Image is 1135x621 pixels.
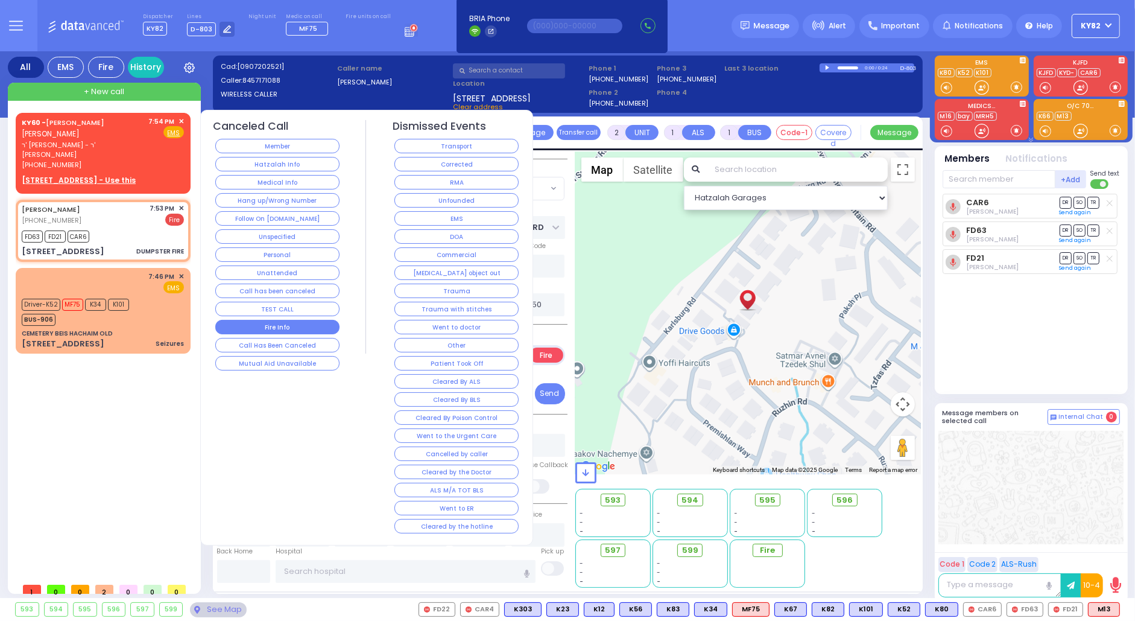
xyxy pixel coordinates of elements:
div: SHULEM ZVI WIESENFELD [737,276,758,313]
span: - [657,577,660,586]
button: Internal Chat 0 [1048,409,1120,425]
span: Internal Chat [1059,413,1104,421]
label: Lines [187,13,235,21]
span: [PERSON_NAME] [22,129,80,139]
button: Patient Took Off [394,356,519,371]
button: ALS [682,125,715,140]
span: DR [1060,252,1072,264]
div: K80 [925,602,958,617]
span: D-803 [187,22,216,36]
span: ✕ [179,203,184,214]
label: Hospital [276,547,302,556]
button: Code 1 [938,557,966,572]
button: Mutual Aid Unavailable [215,356,340,371]
img: red-radio-icon.svg [969,607,975,613]
span: FD63 [22,231,43,243]
label: EMS [935,60,1029,66]
button: Hatzalah Info [215,157,340,171]
button: Corrected [394,157,519,171]
span: Phone 2 [589,88,653,98]
div: K52 [888,602,920,617]
img: Logo [48,18,128,33]
img: red-radio-icon.svg [424,607,430,613]
div: 0:00 [864,61,875,75]
div: [STREET_ADDRESS] [22,338,104,350]
div: M13 [1088,602,1120,617]
div: ALS [732,602,770,617]
div: BLS [925,602,958,617]
button: Notifications [1006,152,1068,166]
img: red-radio-icon.svg [1012,607,1018,613]
span: EMS [163,281,184,293]
span: - [812,518,815,527]
a: MRH5 [974,112,997,121]
span: KY60 - [22,118,46,127]
span: 597 [605,544,621,556]
button: Code-1 [776,125,812,140]
span: 0 [47,585,65,594]
div: 0:24 [877,61,888,75]
a: bay [956,112,973,121]
span: MF75 [299,24,317,33]
span: - [735,527,738,536]
span: [STREET_ADDRESS] [453,92,531,102]
span: 2 [95,585,113,594]
div: BLS [812,602,844,617]
span: [PHONE_NUMBER] [22,215,81,225]
div: [STREET_ADDRESS] [22,246,104,258]
img: message.svg [741,21,750,30]
div: FD22 [419,602,455,617]
span: SO [1073,225,1086,236]
a: Send again [1060,264,1092,272]
a: M16 [938,112,955,121]
a: CAR6 [1078,68,1101,77]
span: - [657,568,660,577]
a: FD21 [966,253,984,263]
span: ✕ [179,272,184,282]
label: Use Callback [526,460,568,470]
span: Isreal Tannenbaum [966,263,1019,272]
span: Help [1037,21,1053,31]
div: K34 [694,602,727,617]
span: - [812,527,815,536]
span: Notifications [955,21,1003,31]
button: Transfer call [557,125,601,140]
span: - [580,527,583,536]
button: UNIT [625,125,659,140]
h4: Dismissed Events [393,120,486,133]
span: - [657,527,660,536]
div: 594 [45,603,68,616]
u: EMS [168,129,180,138]
span: Phone 4 [657,88,721,98]
button: Map camera controls [891,392,915,416]
label: Fire units on call [346,13,391,21]
span: 596 [836,494,853,506]
div: K83 [657,602,689,617]
label: [PHONE_NUMBER] [589,98,648,107]
label: [PHONE_NUMBER] [657,74,716,83]
input: Search hospital [276,560,536,583]
label: KJFD [1034,60,1128,66]
button: BUS [738,125,771,140]
span: 0 [144,585,162,594]
a: Send again [1060,237,1092,244]
label: MEDICS... [935,103,1029,109]
button: Follow On [DOMAIN_NAME] [215,211,340,226]
span: FD21 [45,231,66,243]
button: Show street map [581,158,624,182]
div: Seizures [156,339,184,348]
button: ALS M/A TOT BLS [394,483,519,497]
div: K56 [619,602,652,617]
button: Cancelled by caller [394,447,519,461]
span: - [812,509,815,518]
span: 0 [1106,412,1117,422]
a: Send again [1060,209,1092,216]
u: [STREET_ADDRESS] - Use this [22,175,136,185]
span: - [735,509,738,518]
div: BLS [774,602,807,617]
span: 7:46 PM [149,272,175,281]
span: - [657,509,660,518]
span: 7:53 PM [150,204,175,213]
label: WIRELESS CALLER [221,89,333,100]
button: Show satellite imagery [624,158,683,182]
